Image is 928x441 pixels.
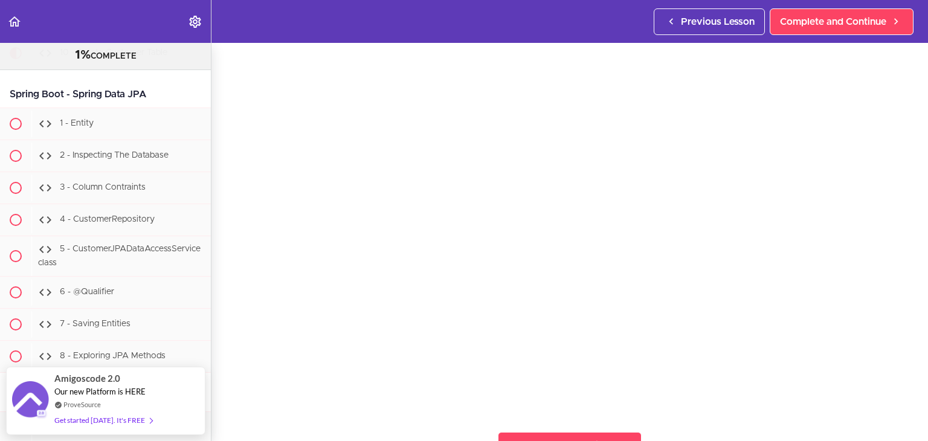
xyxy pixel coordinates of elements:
[60,120,94,128] span: 1 - Entity
[654,8,765,35] a: Previous Lesson
[12,381,48,420] img: provesource social proof notification image
[54,372,120,385] span: Amigoscode 2.0
[60,352,166,360] span: 8 - Exploring JPA Methods
[60,184,146,192] span: 3 - Column Contraints
[780,14,886,29] span: Complete and Continue
[54,387,146,396] span: Our new Platform is HERE
[60,288,114,296] span: 6 - @Qualifier
[681,14,755,29] span: Previous Lesson
[63,401,101,408] a: ProveSource
[60,216,155,224] span: 4 - CustomerRepository
[7,14,22,29] svg: Back to course curriculum
[38,245,201,268] span: 5 - CustomerJPADataAccessService class
[54,413,152,427] div: Get started [DATE]. It's FREE
[188,14,202,29] svg: Settings Menu
[60,152,169,160] span: 2 - Inspecting The Database
[15,48,196,63] div: COMPLETE
[75,49,91,61] span: 1%
[770,8,913,35] a: Complete and Continue
[60,320,130,328] span: 7 - Saving Entities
